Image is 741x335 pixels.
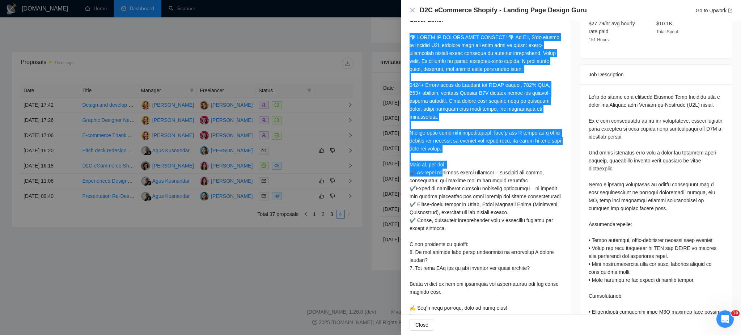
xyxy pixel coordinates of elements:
[420,6,587,15] h4: D2C eCommerce Shopify - Landing Page Design Guru
[410,33,562,320] div: 💎 LOREM IP DOLORS AMET CONSECT! 💎 Ad Eli, S’do eiusmo te Incidid U2L etdolore magn ali enim admi ...
[656,21,672,26] span: $10.1K
[716,310,734,328] iframe: Intercom live chat
[589,65,723,84] div: Job Description
[695,8,732,13] a: Go to Upworkexport
[410,7,415,13] span: close
[731,310,740,316] span: 10
[656,29,678,34] span: Total Spent
[728,8,732,13] span: export
[410,319,434,331] button: Close
[415,321,428,329] span: Close
[410,7,415,13] button: Close
[589,37,609,42] span: 151 Hours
